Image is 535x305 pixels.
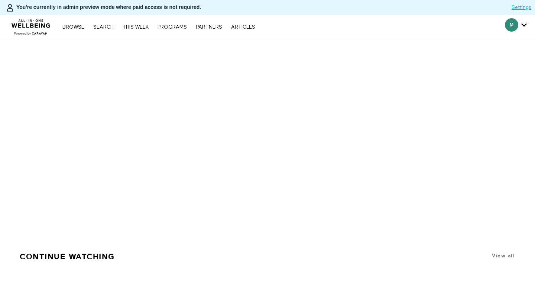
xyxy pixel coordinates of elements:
div: Secondary [499,15,532,39]
img: person-bdfc0eaa9744423c596e6e1c01710c89950b1dff7c83b5d61d716cfd8139584f.svg [6,3,14,12]
a: PROGRAMS [154,25,191,30]
img: CARAVAN [9,14,53,36]
a: Settings [512,4,531,11]
a: Continue Watching [20,249,115,264]
a: ARTICLES [227,25,259,30]
nav: Primary [59,23,259,30]
a: Search [90,25,117,30]
a: View all [492,253,515,259]
a: PARTNERS [192,25,226,30]
a: THIS WEEK [119,25,152,30]
a: Browse [59,25,88,30]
